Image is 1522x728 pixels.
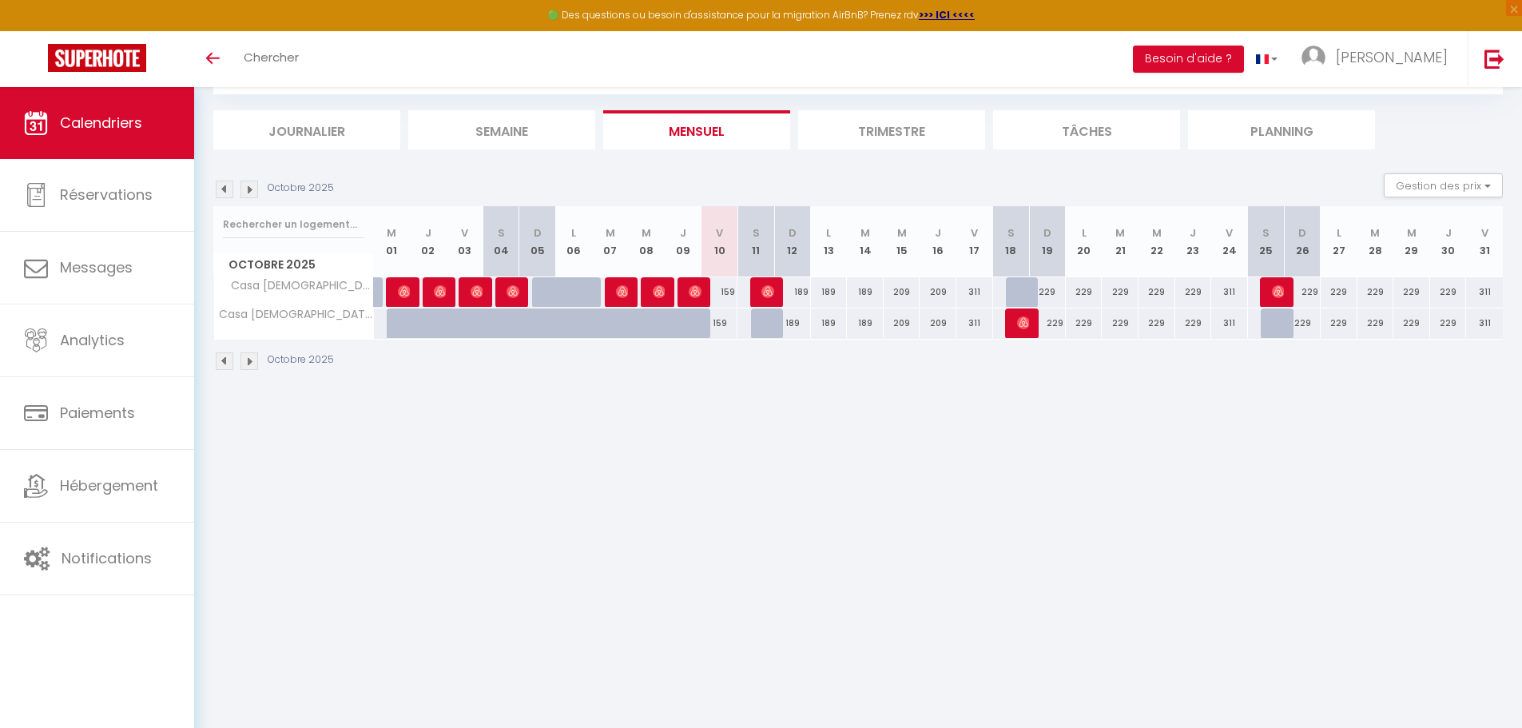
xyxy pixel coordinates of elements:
div: 209 [884,277,920,307]
abbr: S [753,225,760,241]
span: Chercher [244,49,299,66]
th: 12 [774,206,811,277]
th: 24 [1211,206,1248,277]
div: 311 [1466,308,1503,338]
div: 229 [1393,277,1430,307]
span: Calendriers [60,113,142,133]
span: [PERSON_NAME] [653,276,665,307]
div: 311 [1211,277,1248,307]
img: logout [1484,49,1504,69]
abbr: J [680,225,686,241]
span: Analytics [60,330,125,350]
div: 189 [774,277,811,307]
div: 311 [956,308,993,338]
div: 311 [956,277,993,307]
div: 189 [811,277,848,307]
a: Chercher [232,31,311,87]
span: [PERSON_NAME] [398,276,410,307]
abbr: J [1445,225,1452,241]
div: 189 [774,308,811,338]
abbr: M [1115,225,1125,241]
li: Tâches [993,110,1180,149]
abbr: S [1262,225,1270,241]
img: ... [1301,46,1325,70]
div: 189 [811,308,848,338]
div: 229 [1284,308,1321,338]
abbr: V [461,225,468,241]
abbr: M [1407,225,1417,241]
abbr: M [1152,225,1162,241]
th: 09 [665,206,701,277]
th: 06 [555,206,592,277]
th: 04 [483,206,519,277]
div: 229 [1066,277,1103,307]
abbr: M [606,225,615,241]
div: 229 [1139,308,1175,338]
div: 229 [1284,277,1321,307]
div: 229 [1430,277,1467,307]
th: 21 [1102,206,1139,277]
div: 311 [1211,308,1248,338]
div: 209 [920,277,956,307]
li: Mensuel [603,110,790,149]
div: 229 [1321,308,1357,338]
th: 16 [920,206,956,277]
li: Trimestre [798,110,985,149]
th: 17 [956,206,993,277]
span: Kenz Al Hawi [PERSON_NAME] [471,276,483,307]
div: 189 [847,277,884,307]
div: 229 [1102,308,1139,338]
span: [PERSON_NAME] [1336,47,1448,67]
th: 15 [884,206,920,277]
th: 26 [1284,206,1321,277]
a: ... [PERSON_NAME] [1290,31,1468,87]
abbr: M [860,225,870,241]
th: 23 [1175,206,1212,277]
abbr: M [642,225,651,241]
th: 07 [592,206,629,277]
th: 13 [811,206,848,277]
div: 229 [1066,308,1103,338]
div: 229 [1393,308,1430,338]
th: 30 [1430,206,1467,277]
th: 14 [847,206,884,277]
div: 209 [884,308,920,338]
span: Notifications [62,548,152,568]
span: Casa [DEMOGRAPHIC_DATA]ïWA [217,277,376,295]
p: Octobre 2025 [268,181,334,196]
div: 159 [701,308,738,338]
input: Rechercher un logement... [223,210,364,239]
button: Gestion des prix [1384,173,1503,197]
div: 229 [1102,277,1139,307]
img: Super Booking [48,44,146,72]
abbr: L [1082,225,1087,241]
div: 311 [1466,277,1503,307]
span: [PERSON_NAME] [434,276,446,307]
span: [PERSON_NAME] [689,276,701,307]
abbr: M [1370,225,1380,241]
abbr: M [387,225,396,241]
th: 10 [701,206,738,277]
abbr: D [1298,225,1306,241]
abbr: V [1481,225,1488,241]
span: Paiements [60,403,135,423]
li: Planning [1188,110,1375,149]
th: 22 [1139,206,1175,277]
div: 189 [847,308,884,338]
th: 20 [1066,206,1103,277]
span: Casa [DEMOGRAPHIC_DATA]ïwa | Spa privatif & détente romantique [217,308,376,320]
span: [PERSON_NAME] [1272,276,1284,307]
span: [PERSON_NAME] [507,276,519,307]
th: 08 [629,206,666,277]
th: 28 [1357,206,1394,277]
div: 229 [1029,277,1066,307]
span: Octobre 2025 [214,253,373,276]
th: 19 [1029,206,1066,277]
a: >>> ICI <<<< [919,8,975,22]
div: 229 [1430,308,1467,338]
th: 27 [1321,206,1357,277]
button: Besoin d'aide ? [1133,46,1244,73]
abbr: S [1007,225,1015,241]
abbr: D [1043,225,1051,241]
div: 229 [1175,277,1212,307]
